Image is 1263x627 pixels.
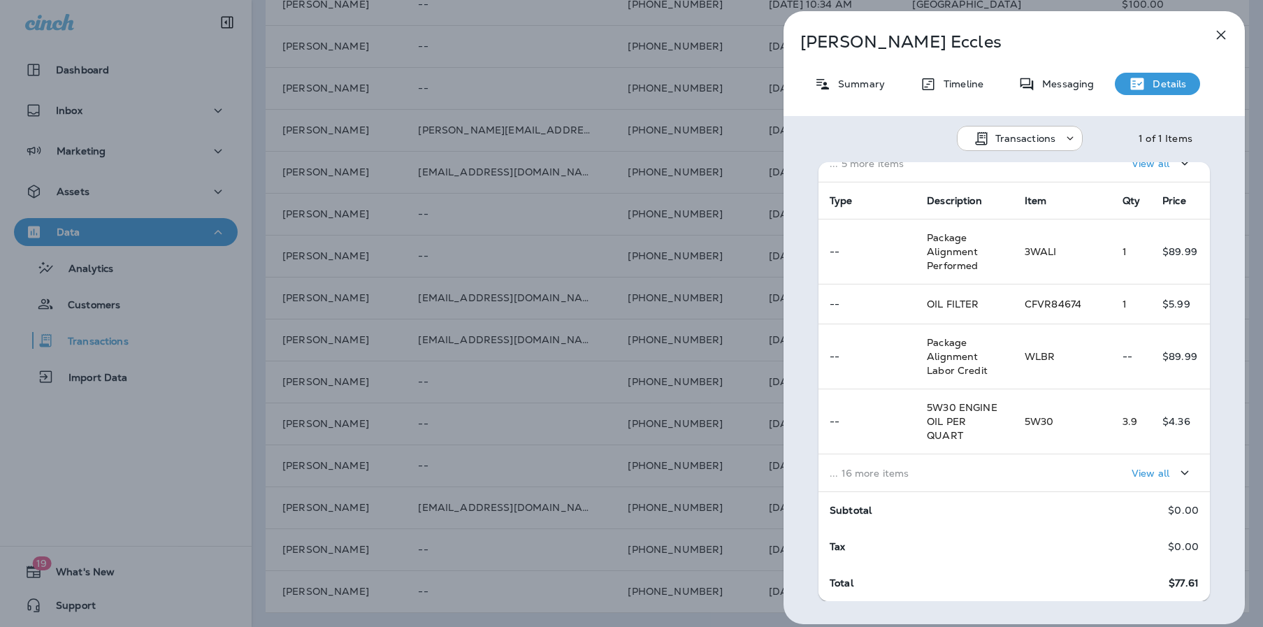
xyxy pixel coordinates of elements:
span: Tax [830,540,845,553]
span: Qty [1123,194,1140,207]
span: Description [927,194,982,207]
button: View all [1126,460,1199,486]
p: $89.99 [1162,351,1199,362]
p: -- [830,416,904,427]
p: $89.99 [1162,246,1199,257]
p: $0.00 [1168,505,1199,516]
p: Timeline [937,78,983,89]
p: Messaging [1035,78,1094,89]
span: Type [830,194,853,207]
span: Package Alignment Performed [927,231,978,272]
p: [PERSON_NAME] Eccles [800,32,1182,52]
p: Summary [831,78,885,89]
span: Subtotal [830,504,872,517]
span: 3.9 [1123,415,1137,428]
p: -- [830,246,904,257]
p: $4.36 [1162,416,1199,427]
div: 1 of 1 Items [1139,133,1192,144]
span: Total [830,577,853,589]
p: ... 5 more items [830,158,992,169]
span: Item [1025,194,1047,207]
span: 1 [1123,245,1127,258]
p: $5.99 [1162,298,1199,310]
span: 3WALI [1025,245,1057,258]
span: OIL FILTER [927,298,979,310]
span: Package Alignment Labor Credit [927,336,988,377]
span: WLBR [1025,350,1055,363]
span: 1 [1123,298,1127,310]
p: View all [1132,158,1169,169]
p: Transactions [995,133,1056,144]
span: $77.61 [1169,577,1199,589]
p: -- [830,351,904,362]
p: View all [1132,468,1169,479]
span: CFVR84674 [1025,298,1081,310]
p: $0.00 [1168,541,1199,552]
p: ... 16 more items [830,468,1002,479]
span: 5W30 [1025,415,1054,428]
p: Details [1146,78,1186,89]
p: -- [830,298,904,310]
button: View all [1126,150,1199,176]
span: Price [1162,194,1186,207]
p: -- [1123,351,1140,362]
span: 5W30 ENGINE OIL PER QUART [927,401,997,442]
